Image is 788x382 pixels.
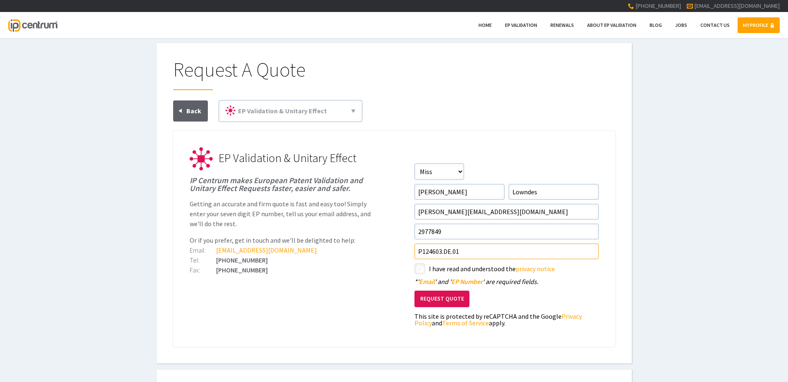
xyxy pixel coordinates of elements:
[738,17,780,33] a: MY PROFILE
[414,204,599,220] input: Email
[545,17,579,33] a: Renewals
[190,235,374,245] p: Or if you prefer, get in touch and we'll be delighted to help:
[414,184,505,200] input: First Name
[173,60,615,90] h1: Request A Quote
[219,150,357,165] span: EP Validation & Unitary Effect
[473,17,497,33] a: Home
[419,277,435,286] span: Email
[516,265,555,273] a: privacy notice
[190,177,374,192] h1: IP Centrum makes European Patent Validation and Unitary Effect Requests faster, easier and safer.
[222,104,359,118] a: EP Validation & Unitary Effect
[190,257,374,263] div: [PHONE_NUMBER]
[216,246,317,254] a: [EMAIL_ADDRESS][DOMAIN_NAME]
[186,107,201,115] span: Back
[173,100,208,122] a: Back
[190,199,374,229] p: Getting an accurate and firm quote is fast and easy too! Simply enter your seven digit EP number,...
[451,277,483,286] span: EP Number
[582,17,642,33] a: About EP Validation
[8,12,57,38] a: IP Centrum
[505,22,537,28] span: EP Validation
[694,2,780,10] a: [EMAIL_ADDRESS][DOMAIN_NAME]
[442,319,489,327] a: Terms of Service
[644,17,667,33] a: Blog
[670,17,693,33] a: Jobs
[238,107,327,115] span: EP Validation & Unitary Effect
[414,278,599,285] div: ' ' and ' ' are required fields.
[479,22,492,28] span: Home
[695,17,735,33] a: Contact Us
[190,247,216,253] div: Email:
[500,17,543,33] a: EP Validation
[190,267,216,273] div: Fax:
[509,184,599,200] input: Surname
[700,22,730,28] span: Contact Us
[190,257,216,263] div: Tel:
[550,22,574,28] span: Renewals
[414,291,469,308] button: Request Quote
[414,312,582,327] a: Privacy Policy
[675,22,687,28] span: Jobs
[414,244,599,259] input: Your Reference
[190,267,374,273] div: [PHONE_NUMBER]
[429,263,599,274] label: I have read and understood the
[650,22,662,28] span: Blog
[414,313,599,326] div: This site is protected by reCAPTCHA and the Google and apply.
[414,224,599,239] input: EP Number
[414,263,425,274] label: styled-checkbox
[636,2,681,10] span: [PHONE_NUMBER]
[587,22,636,28] span: About EP Validation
